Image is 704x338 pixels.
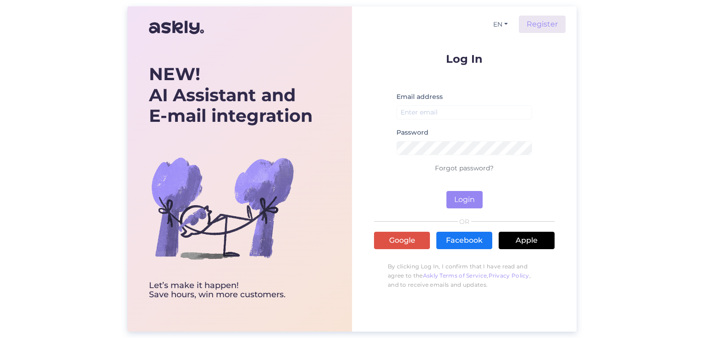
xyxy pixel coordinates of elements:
a: Privacy Policy [489,272,529,279]
a: Askly Terms of Service [423,272,487,279]
button: EN [489,18,511,31]
p: By clicking Log In, I confirm that I have read and agree to the , , and to receive emails and upd... [374,257,555,294]
button: Login [446,191,483,208]
a: Google [374,232,430,249]
div: AI Assistant and E-mail integration [149,64,313,126]
label: Password [396,128,429,137]
input: Enter email [396,105,532,120]
b: NEW! [149,63,200,85]
img: Askly [149,16,204,38]
a: Apple [499,232,555,249]
span: OR [458,218,471,225]
img: bg-askly [149,135,296,281]
div: Let’s make it happen! Save hours, win more customers. [149,281,313,300]
p: Log In [374,53,555,65]
a: Register [519,16,566,33]
a: Facebook [436,232,492,249]
a: Forgot password? [435,164,494,172]
label: Email address [396,92,443,102]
